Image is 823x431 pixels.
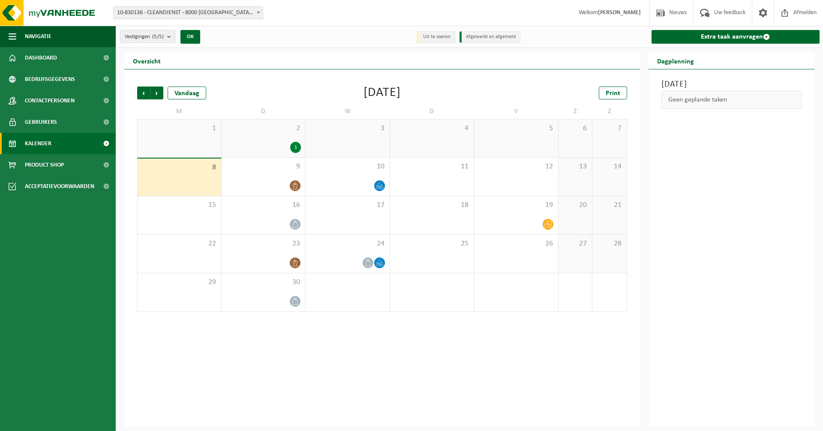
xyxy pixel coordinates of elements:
[120,30,175,43] button: Vestigingen(5/5)
[597,239,622,248] span: 28
[310,239,385,248] span: 24
[25,154,64,176] span: Product Shop
[417,31,455,43] li: Uit te voeren
[222,104,306,119] td: D
[180,30,200,44] button: OK
[168,87,206,99] div: Vandaag
[563,124,588,133] span: 6
[226,124,301,133] span: 2
[142,163,217,172] span: 8
[142,201,217,210] span: 15
[563,201,588,210] span: 20
[25,176,94,197] span: Acceptatievoorwaarden
[597,162,622,171] span: 14
[310,124,385,133] span: 3
[25,90,75,111] span: Contactpersonen
[478,201,554,210] span: 19
[310,201,385,210] span: 17
[226,201,301,210] span: 16
[394,162,470,171] span: 11
[394,239,470,248] span: 25
[137,104,222,119] td: M
[142,278,217,287] span: 29
[124,52,169,69] h2: Overzicht
[563,239,588,248] span: 27
[226,162,301,171] span: 9
[599,87,627,99] a: Print
[390,104,475,119] td: D
[606,90,620,97] span: Print
[290,142,301,153] div: 1
[306,104,390,119] td: W
[661,78,802,91] h3: [DATE]
[652,30,820,44] a: Extra taak aanvragen
[597,124,622,133] span: 7
[125,30,164,43] span: Vestigingen
[478,124,554,133] span: 5
[598,9,641,16] strong: [PERSON_NAME]
[113,6,263,19] span: 10-830136 - CLEANDIENST - 8000 BRUGGE, PATHOEKEWEG 48
[226,239,301,248] span: 23
[25,69,75,90] span: Bedrijfsgegevens
[649,52,703,69] h2: Dagplanning
[478,239,554,248] span: 26
[559,104,593,119] td: Z
[152,34,164,39] count: (5/5)
[460,31,520,43] li: Afgewerkt en afgemeld
[226,278,301,287] span: 30
[597,201,622,210] span: 21
[563,162,588,171] span: 13
[25,133,51,154] span: Kalender
[592,104,627,119] td: Z
[114,7,263,19] span: 10-830136 - CLEANDIENST - 8000 BRUGGE, PATHOEKEWEG 48
[25,26,51,47] span: Navigatie
[137,87,150,99] span: Vorige
[363,87,401,99] div: [DATE]
[661,91,802,109] div: Geen geplande taken
[150,87,163,99] span: Volgende
[478,162,554,171] span: 12
[310,162,385,171] span: 10
[142,124,217,133] span: 1
[142,239,217,248] span: 22
[394,124,470,133] span: 4
[394,201,470,210] span: 18
[25,47,57,69] span: Dashboard
[474,104,559,119] td: V
[25,111,57,133] span: Gebruikers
